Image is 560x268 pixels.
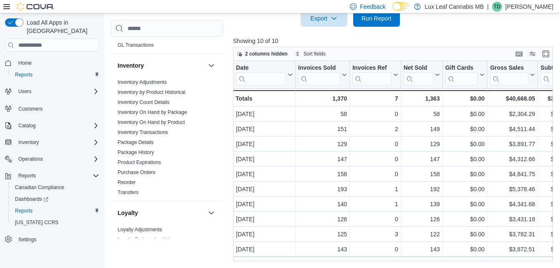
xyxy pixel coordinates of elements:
button: Gift Cards [445,64,485,86]
a: Inventory On Hand by Package [118,109,187,115]
div: Date [236,64,286,86]
a: Dashboards [8,193,103,205]
a: Reorder [118,180,136,185]
div: 147 [298,154,347,164]
a: Package Details [118,139,154,145]
div: $0.00 [445,94,485,104]
div: 151 [298,124,347,134]
span: 2 columns hidden [245,51,288,57]
button: Keyboard shortcuts [514,49,524,59]
button: Settings [2,233,103,245]
span: Feedback [360,3,385,11]
span: Run Report [362,14,392,23]
div: [DATE] [236,154,293,164]
span: Users [18,88,31,95]
button: Net Sold [403,64,439,86]
span: Reports [12,206,99,216]
span: Package Details [118,139,154,146]
button: 2 columns hidden [234,49,291,59]
button: Customers [2,102,103,114]
span: Dashboards [12,194,99,204]
a: [US_STATE] CCRS [12,217,62,228]
div: 147 [404,154,440,164]
a: GL Transactions [118,42,154,48]
a: Dashboards [12,194,52,204]
span: Operations [15,154,99,164]
span: Inventory Transactions [118,129,168,136]
span: Loyalty Adjustments [118,226,162,233]
span: Inventory [15,137,99,147]
button: Operations [2,153,103,165]
div: 2 [352,124,398,134]
button: Loyalty [118,209,205,217]
div: Net Sold [403,64,433,72]
span: Dashboards [15,196,48,202]
button: Run Report [353,10,400,27]
div: $0.00 [445,139,485,149]
div: Net Sold [403,64,433,86]
a: Transfers [118,190,138,195]
div: [DATE] [236,139,293,149]
span: Purchase Orders [118,169,156,176]
button: Date [236,64,293,86]
div: Invoices Ref [352,64,391,86]
div: 126 [404,214,440,224]
button: Catalog [15,121,39,131]
div: $3,431.18 [490,214,535,224]
button: Canadian Compliance [8,182,103,193]
h3: Loyalty [118,209,138,217]
div: [DATE] [236,244,293,254]
a: Inventory Count Details [118,99,170,105]
a: Inventory Adjustments [118,79,167,85]
div: Totals [236,94,293,104]
div: 125 [298,229,347,239]
span: Product Expirations [118,159,161,166]
div: 143 [404,244,440,254]
div: $0.00 [445,124,485,134]
a: Purchase Orders [118,169,156,175]
button: Users [15,86,35,96]
div: [DATE] [236,229,293,239]
a: GL Account Totals [118,32,158,38]
a: Inventory by Product Historical [118,89,186,95]
span: Washington CCRS [12,217,99,228]
img: Cova [17,3,54,11]
a: Inventory Transactions [118,129,168,135]
div: 139 [404,199,440,209]
button: [US_STATE] CCRS [8,217,103,228]
span: Export [306,10,342,27]
span: Customers [18,106,43,112]
div: 1 [352,184,398,194]
span: Inventory On Hand by Product [118,119,185,126]
div: 0 [352,109,398,119]
div: 193 [298,184,347,194]
button: Invoices Sold [298,64,347,86]
div: $3,891.77 [490,139,535,149]
span: Reports [15,71,33,78]
div: 0 [352,214,398,224]
nav: Complex example [5,53,99,267]
span: Inventory [18,139,39,146]
a: Reports [12,206,36,216]
div: 1,370 [298,94,347,104]
p: | [487,2,489,12]
span: Inventory On Hand by Package [118,109,187,116]
p: Showing 10 of 10 [233,37,556,45]
button: Reports [8,205,103,217]
div: $0.00 [445,184,485,194]
div: [DATE] [236,169,293,179]
div: 1 [352,199,398,209]
div: Inventory [111,77,223,201]
div: 140 [298,199,347,209]
button: Sort fields [292,49,329,59]
div: Invoices Sold [298,64,340,72]
button: Reports [8,69,103,81]
div: $0.00 [445,199,485,209]
div: $0.00 [445,244,485,254]
div: $4,312.66 [490,154,535,164]
div: 126 [298,214,347,224]
div: Gross Sales [490,64,528,86]
span: Reorder [118,179,136,186]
